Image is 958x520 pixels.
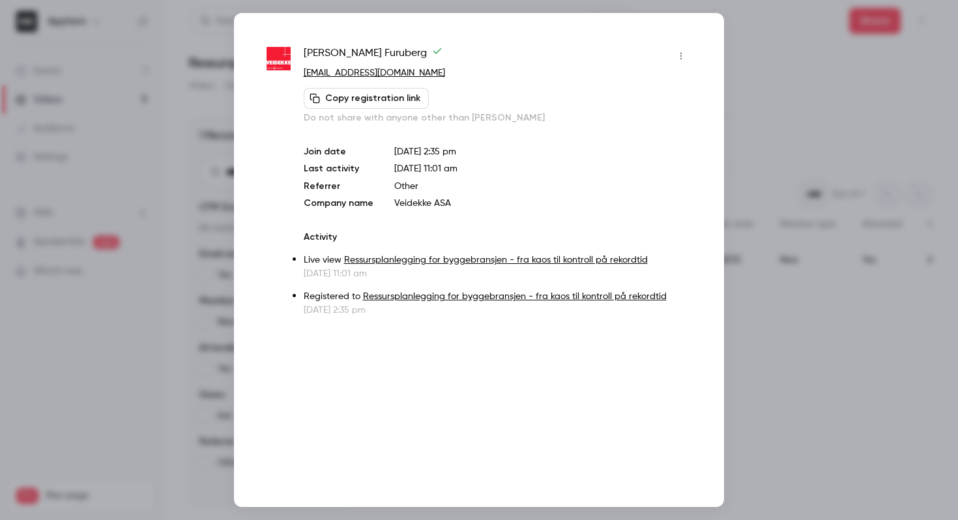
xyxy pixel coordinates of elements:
p: Other [394,180,691,193]
p: [DATE] 2:35 pm [304,304,691,317]
p: [DATE] 2:35 pm [394,145,691,158]
p: Referrer [304,180,373,193]
p: Live view [304,253,691,267]
a: [EMAIL_ADDRESS][DOMAIN_NAME] [304,68,445,78]
p: Company name [304,197,373,210]
p: Activity [304,231,691,244]
a: Ressursplanlegging for byggebransjen - fra kaos til kontroll på rekordtid [344,255,648,265]
p: Veidekke ASA [394,197,691,210]
button: Copy registration link [304,88,429,109]
span: [PERSON_NAME] Furuberg [304,46,443,66]
p: Registered to [304,290,691,304]
p: [DATE] 11:01 am [304,267,691,280]
p: Last activity [304,162,373,176]
p: Do not share with anyone other than [PERSON_NAME] [304,111,691,124]
span: [DATE] 11:01 am [394,164,457,173]
a: Ressursplanlegging for byggebransjen - fra kaos til kontroll på rekordtid [363,292,667,301]
p: Join date [304,145,373,158]
img: veidekke.no [267,47,291,71]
